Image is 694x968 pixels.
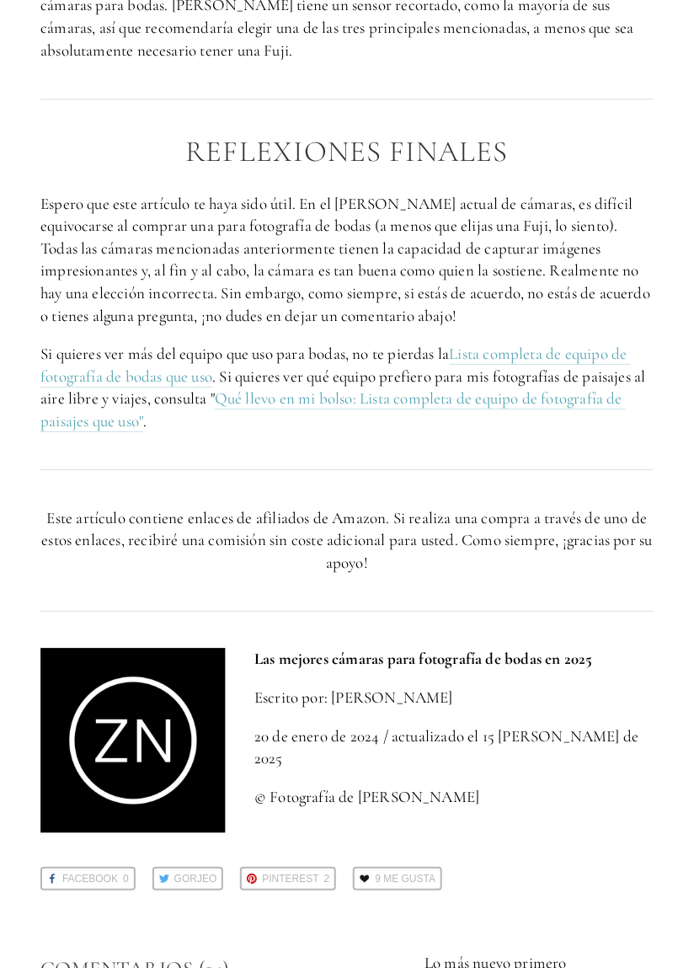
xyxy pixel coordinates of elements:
[240,867,336,890] a: Pinterest2
[254,726,643,768] font: 20 de enero de 2024 / actualizado el 15 [PERSON_NAME] de 2025
[186,134,509,169] font: Reflexiones finales
[41,508,656,572] font: Este artículo contiene enlaces de afiliados de Amazon. Si realiza una compra a través de uno de e...
[40,867,136,890] a: Facebook0
[40,388,626,431] font: Qué llevo en mi bolso: Lista completa de equipo de fotografía de paisajes que uso"
[375,873,435,885] font: 9 Me gusta
[262,873,318,885] font: Pinterest
[324,873,330,885] font: 2
[353,867,442,890] a: 9 Me gusta
[254,687,453,707] font: Escrito por: [PERSON_NAME]
[212,366,216,386] font: .
[40,366,649,409] font: Si quieres ver qué equipo prefiero para mis fotografías de paisajes al aire libre y viajes, consu...
[40,194,654,325] font: Espero que este artículo te haya sido útil. En el [PERSON_NAME] actual de cámaras, es difícil equ...
[254,787,480,806] font: © Fotografía de [PERSON_NAME]
[40,344,450,363] font: Si quieres ver más del equipo que uso para bodas, no te pierdas la
[40,344,631,386] font: Lista completa de equipo de fotografía de bodas que uso
[143,411,147,431] font: .
[123,873,129,885] font: 0
[152,867,224,890] a: Gorjeo
[62,873,118,885] font: Facebook
[174,873,217,885] font: Gorjeo
[40,388,626,432] a: Qué llevo en mi bolso: Lista completa de equipo de fotografía de paisajes que uso"
[254,649,593,668] font: Las mejores cámaras para fotografía de bodas en 2025
[40,344,631,388] a: Lista completa de equipo de fotografía de bodas que uso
